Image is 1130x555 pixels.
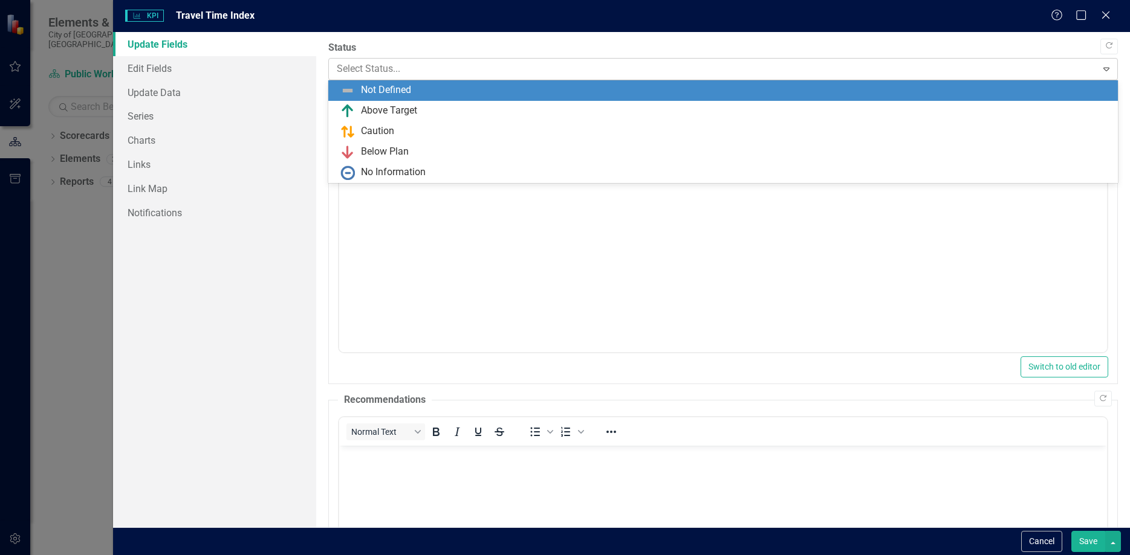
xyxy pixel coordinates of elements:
img: No Information [340,165,355,180]
div: Above Target [361,104,417,118]
div: Below Plan [361,145,409,159]
div: Bullet list [525,423,555,440]
a: Links [113,152,316,176]
label: Status [328,41,1118,55]
span: Normal Text [351,427,411,437]
a: Link Map [113,176,316,201]
button: Reveal or hide additional toolbar items [601,423,622,440]
div: Numbered list [556,423,586,440]
button: Strikethrough [489,423,510,440]
legend: Recommendations [338,393,432,407]
span: KPI [125,10,164,22]
button: Bold [426,423,446,440]
img: Not Defined [340,83,355,98]
img: Below Plan [340,145,355,159]
a: Update Data [113,80,316,104]
button: Underline [468,423,489,440]
button: Italic [447,423,467,440]
button: Switch to old editor [1021,356,1108,377]
button: Save [1071,531,1105,552]
a: Edit Fields [113,56,316,80]
a: Charts [113,128,316,152]
button: Cancel [1021,531,1062,552]
iframe: Rich Text Area. Press ALT-0 for help. [339,141,1107,352]
div: Caution [361,124,394,138]
div: Not Defined [361,83,411,97]
img: Above Target [340,104,355,118]
button: Block Normal Text [346,423,425,440]
a: Series [113,104,316,128]
img: Caution [340,124,355,139]
span: Travel Time Index [176,10,255,21]
a: Notifications [113,201,316,225]
div: No Information [361,165,426,179]
a: Update Fields [113,32,316,56]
